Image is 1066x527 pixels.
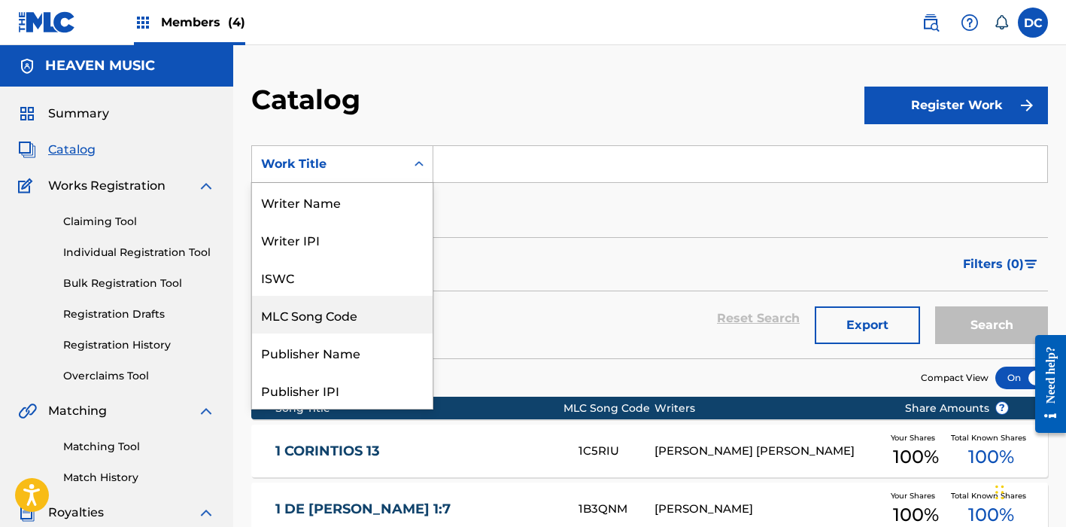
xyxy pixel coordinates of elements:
img: filter [1025,260,1037,269]
div: User Menu [1018,8,1048,38]
div: Widget de chat [991,455,1066,527]
a: Match History [63,470,215,486]
a: Bulk Registration Tool [63,276,215,291]
img: search [922,14,940,32]
img: MLC Logo [18,11,76,33]
span: (4) [228,15,245,29]
div: Notifications [994,15,1009,30]
img: Works Registration [18,177,38,195]
a: Overclaims Tool [63,368,215,384]
div: MLC Song Code [563,401,654,416]
img: Matching [18,402,37,420]
img: Catalog [18,141,36,159]
span: Share Amounts [905,401,1009,416]
span: Your Shares [891,490,941,501]
a: 1 DE [PERSON_NAME] 1:7 [275,501,559,518]
span: Your Shares [891,432,941,443]
a: SummarySummary [18,105,109,123]
span: 100 % [968,443,1014,471]
button: Filters (0) [954,245,1048,283]
span: ? [996,402,1008,414]
a: Public Search [916,8,946,38]
div: MLC Song Code [252,296,433,334]
a: Registration History [63,337,215,353]
img: Accounts [18,57,36,75]
a: CatalogCatalog [18,141,96,159]
span: Total Known Shares [951,490,1032,501]
a: 1 CORINTIOS 13 [275,443,559,460]
iframe: Chat Widget [991,455,1066,527]
div: Publisher Name [252,334,433,371]
span: Works Registration [48,177,166,195]
h2: Catalog [251,83,368,117]
span: Members [161,14,245,31]
a: Claiming Tool [63,214,215,230]
span: Royalties [48,504,104,522]
img: f7272a7cc735f4ea7f67.svg [1018,96,1036,114]
a: Matching Tool [63,439,215,455]
h5: HEAVEN MUSIC [45,57,155,75]
img: expand [197,177,215,195]
div: Writer IPI [252,221,433,258]
span: Compact View [921,371,989,385]
span: 100 % [893,443,939,471]
div: 1C5RIU [579,443,654,460]
div: Writer Name [252,183,433,221]
span: Summary [48,105,109,123]
span: Matching [48,402,107,420]
span: Filters ( 0 ) [963,255,1024,273]
div: Writers [654,401,882,416]
div: Arrastrar [995,470,1004,515]
img: Top Rightsholders [134,14,152,32]
img: expand [197,504,215,522]
img: help [961,14,979,32]
img: expand [197,402,215,420]
div: [PERSON_NAME] [654,501,882,518]
a: Individual Registration Tool [63,245,215,260]
span: Total Known Shares [951,432,1032,443]
form: Search Form [251,145,1048,358]
iframe: Resource Center [1024,322,1066,446]
div: Help [955,8,985,38]
div: ISWC [252,258,433,296]
button: Export [815,306,920,344]
img: Summary [18,105,36,123]
img: Royalties [18,504,36,522]
div: Work Title [261,155,396,173]
a: Registration Drafts [63,306,215,322]
span: Catalog [48,141,96,159]
div: [PERSON_NAME] [PERSON_NAME] [654,443,882,460]
div: Publisher IPI [252,371,433,409]
button: Register Work [864,87,1048,124]
div: 1B3QNM [579,501,654,518]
